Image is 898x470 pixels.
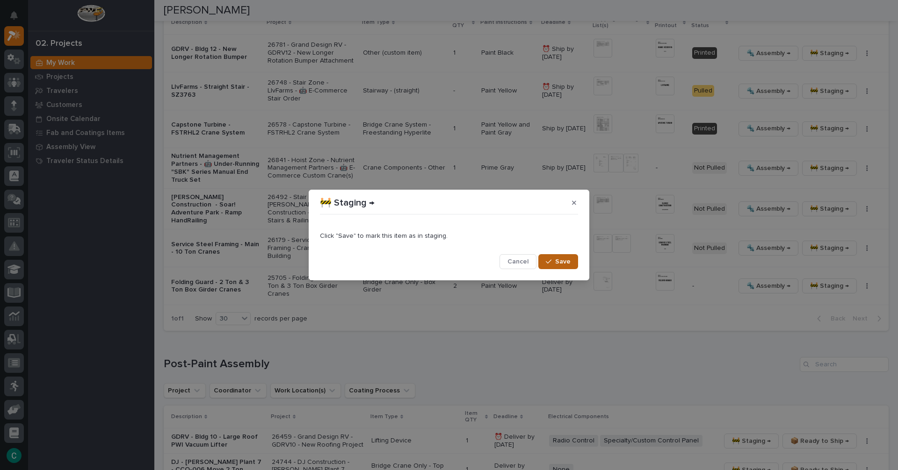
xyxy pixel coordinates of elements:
button: Cancel [500,254,536,269]
button: Save [538,254,578,269]
span: Save [555,257,571,266]
p: 🚧 Staging → [320,197,375,208]
p: Click "Save" to mark this item as in staging. [320,232,578,240]
span: Cancel [507,257,529,266]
